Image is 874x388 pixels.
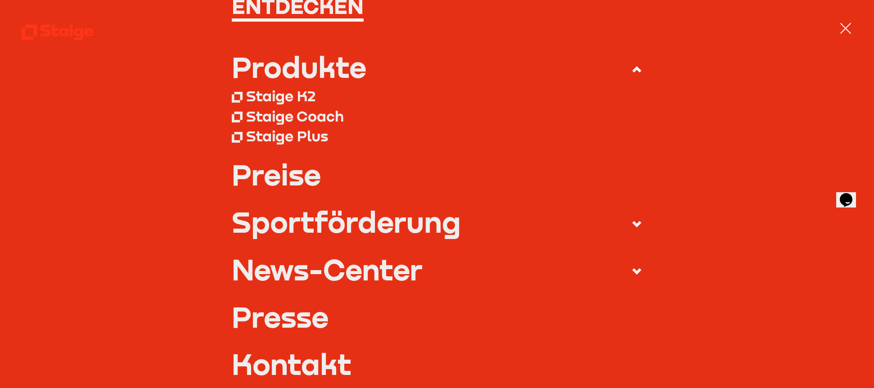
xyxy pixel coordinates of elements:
div: Staige Plus [246,127,328,145]
a: Kontakt [232,350,642,378]
a: Presse [232,302,642,331]
a: Staige Plus [232,126,642,146]
div: Staige Coach [246,107,344,125]
div: Staige K2 [246,87,315,105]
div: Produkte [232,53,366,81]
a: Staige K2 [232,86,642,106]
iframe: chat widget [836,180,865,208]
a: Staige Coach [232,106,642,126]
a: Preise [232,160,642,189]
div: Sportförderung [232,208,461,236]
div: News-Center [232,255,423,284]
